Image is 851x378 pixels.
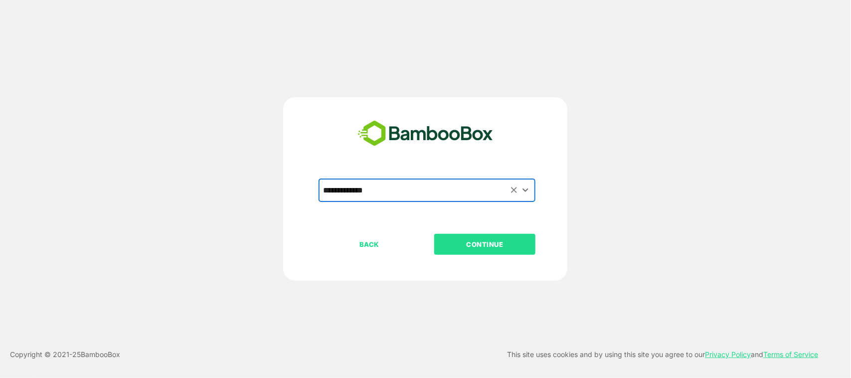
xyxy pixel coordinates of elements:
[435,239,535,250] p: CONTINUE
[764,350,819,359] a: Terms of Service
[352,117,499,150] img: bamboobox
[518,184,532,197] button: Open
[434,234,535,255] button: CONTINUE
[705,350,751,359] a: Privacy Policy
[10,349,120,361] p: Copyright © 2021- 25 BambooBox
[320,239,419,250] p: BACK
[508,349,819,361] p: This site uses cookies and by using this site you agree to our and
[508,185,519,196] button: Clear
[319,234,420,255] button: BACK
